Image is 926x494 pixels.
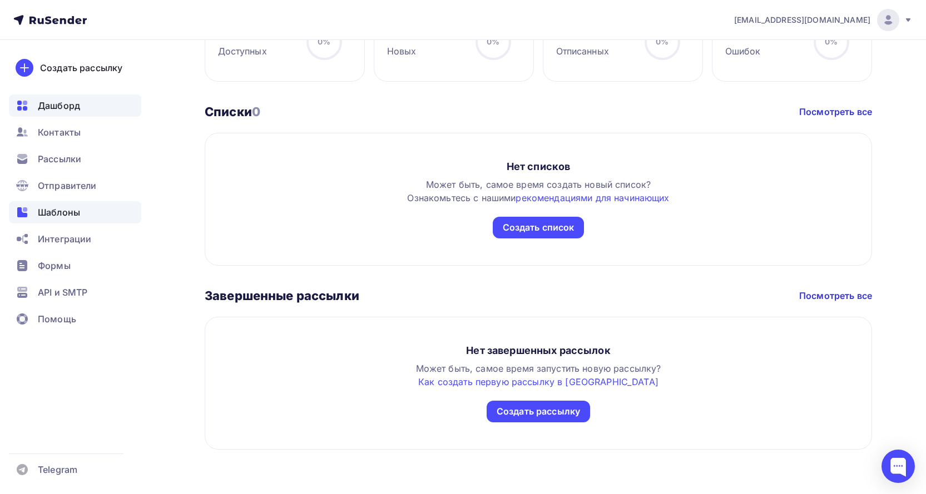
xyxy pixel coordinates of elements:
a: Как создать первую рассылку в [GEOGRAPHIC_DATA] [418,376,658,387]
a: Посмотреть все [799,289,872,302]
span: Интеграции [38,232,91,246]
a: Дашборд [9,94,141,117]
a: Контакты [9,121,141,143]
span: 0% [487,37,499,46]
div: Ошибок [725,44,761,58]
div: Создать список [503,221,575,234]
a: [EMAIL_ADDRESS][DOMAIN_NAME] [734,9,913,31]
a: рекомендациями для начинающих [516,192,669,203]
a: Рассылки [9,148,141,170]
h3: Списки [205,104,260,119]
span: Может быть, самое время запустить новую рассылку? [416,363,661,387]
span: Может быть, самое время создать новый список? Ознакомьтесь с нашими [407,179,669,203]
div: Нет завершенных рассылок [466,344,610,357]
div: Отписанных [556,44,609,58]
div: Создать рассылку [497,405,580,418]
span: 0% [656,37,668,46]
a: Посмотреть все [799,105,872,118]
a: Шаблоны [9,201,141,223]
div: Новых [387,44,417,58]
span: Контакты [38,126,81,139]
a: Отправители [9,174,141,197]
span: 0% [318,37,330,46]
span: Формы [38,259,71,272]
span: Рассылки [38,152,81,166]
a: Формы [9,255,141,277]
span: Дашборд [38,99,80,112]
span: API и SMTP [38,286,87,299]
span: Шаблоны [38,206,80,219]
span: Отправители [38,179,97,192]
div: Доступных [218,44,267,58]
span: Telegram [38,463,77,476]
span: [EMAIL_ADDRESS][DOMAIN_NAME] [734,14,870,26]
div: Создать рассылку [40,61,122,74]
span: 0% [825,37,838,46]
div: Нет списков [507,160,571,173]
span: Помощь [38,312,76,326]
span: 0 [252,104,260,119]
h3: Завершенные рассылки [205,288,359,303]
